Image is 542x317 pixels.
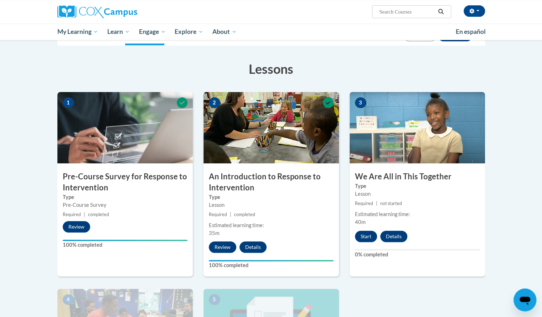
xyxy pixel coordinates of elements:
span: Learn [107,27,130,36]
img: Cox Campus [57,5,137,18]
button: Start [355,231,377,242]
div: Your progress [209,260,334,261]
a: Cox Campus [57,5,193,18]
a: Engage [134,24,170,40]
span: 5 [209,294,220,305]
div: Main menu [47,24,496,40]
label: Type [209,193,334,201]
a: Explore [170,24,208,40]
button: Details [380,231,407,242]
span: 2 [209,97,220,108]
iframe: Button to launch messaging window [513,288,536,311]
span: Required [209,212,227,217]
h3: Lessons [57,60,485,78]
button: Account Settings [464,5,485,17]
img: Course Image [57,92,193,163]
button: Details [239,241,267,253]
span: | [230,212,231,217]
h3: An Introduction to Response to Intervention [203,171,339,193]
span: | [84,212,85,217]
label: 0% completed [355,251,480,259]
button: Review [63,221,90,232]
a: About [208,24,241,40]
a: My Learning [53,24,103,40]
div: Estimated learning time: [209,221,334,229]
span: not started [380,201,402,206]
span: | [376,201,377,206]
label: 100% completed [63,241,187,249]
h3: Pre-Course Survey for Response to Intervention [57,171,193,193]
span: 40m [355,219,366,225]
span: En español [456,28,486,35]
a: En español [451,24,490,39]
img: Course Image [203,92,339,163]
span: 35m [209,230,220,236]
div: Lesson [209,201,334,209]
h3: We Are All in This Together [350,171,485,182]
span: About [212,27,237,36]
img: Course Image [350,92,485,163]
div: Estimated learning time: [355,210,480,218]
span: completed [234,212,255,217]
a: Learn [103,24,134,40]
span: Required [63,212,81,217]
span: completed [88,212,109,217]
span: Required [355,201,373,206]
span: My Learning [57,27,98,36]
button: Search [435,7,446,16]
span: Engage [139,27,166,36]
label: Type [63,193,187,201]
span: 4 [63,294,74,305]
span: Explore [175,27,203,36]
span: 3 [355,97,366,108]
div: Lesson [355,190,480,198]
div: Pre-Course Survey [63,201,187,209]
span: 1 [63,97,74,108]
label: Type [355,182,480,190]
button: Review [209,241,236,253]
input: Search Courses [378,7,435,16]
div: Your progress [63,240,187,241]
label: 100% completed [209,261,334,269]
